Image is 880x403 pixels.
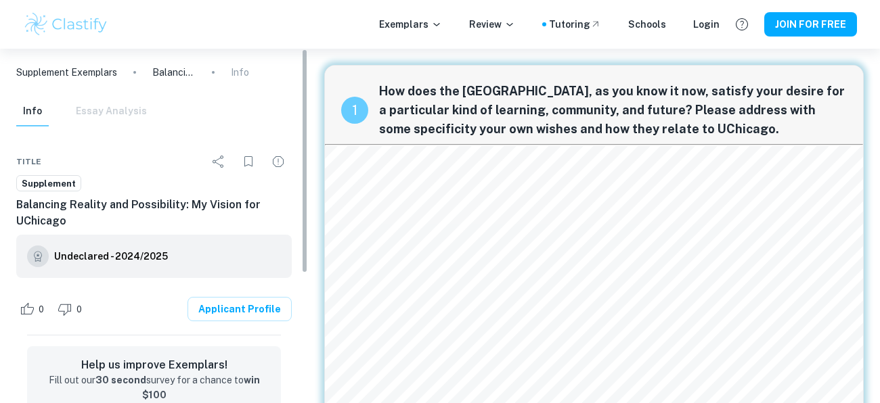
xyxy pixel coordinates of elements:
span: 0 [31,303,51,316]
a: Login [693,17,720,32]
a: Tutoring [549,17,601,32]
button: Help and Feedback [730,13,753,36]
h6: Help us improve Exemplars! [38,357,270,373]
strong: 30 second [95,375,146,385]
div: Report issue [265,148,292,175]
a: Supplement Exemplars [16,65,117,80]
div: Bookmark [235,148,262,175]
a: Applicant Profile [188,297,292,321]
p: Exemplars [379,17,442,32]
h6: Balancing Reality and Possibility: My Vision for UChicago [16,197,292,229]
span: Title [16,156,41,168]
div: Dislike [54,298,89,320]
h6: Undeclared - 2024/2025 [54,249,168,264]
p: Fill out our survey for a chance to [38,373,270,403]
img: Clastify logo [23,11,109,38]
p: Info [231,65,249,80]
span: 0 [69,303,89,316]
div: recipe [341,97,368,124]
button: Info [16,97,49,126]
a: Supplement [16,175,81,192]
p: Balancing Reality and Possibility: My Vision for UChicago [152,65,196,80]
p: Review [469,17,515,32]
div: Share [205,148,232,175]
span: How does the [GEOGRAPHIC_DATA], as you know it now, satisfy your desire for a particular kind of ... [379,82,847,139]
button: JOIN FOR FREE [764,12,857,37]
a: Undeclared - 2024/2025 [54,245,168,267]
a: Schools [628,17,666,32]
div: Like [16,298,51,320]
span: Supplement [17,177,81,191]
